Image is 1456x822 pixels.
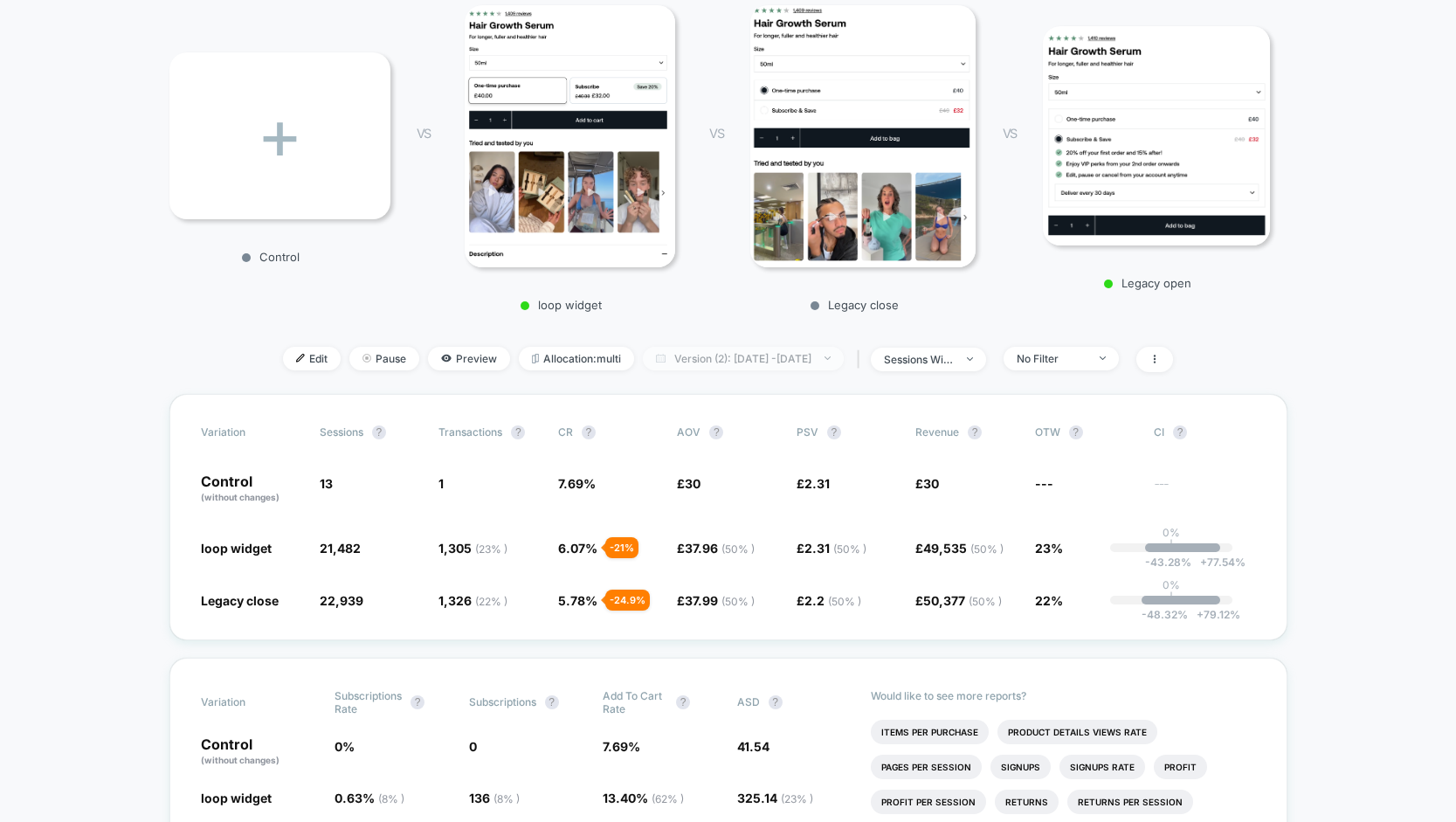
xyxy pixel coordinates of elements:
span: | [852,347,871,372]
span: £ [797,541,866,556]
span: £ [915,476,939,491]
span: 30 [685,476,700,491]
button: ? [582,425,596,439]
span: 0 [469,739,477,754]
span: 6.07 % [558,541,597,556]
img: Legacy open main [1043,26,1270,246]
span: 50,377 [923,593,1002,608]
span: 136 [469,791,520,805]
span: £ [915,541,1004,556]
span: Edit [283,347,341,370]
span: -48.32 % [1142,608,1188,621]
span: (without changes) [201,492,279,502]
div: No Filter [1017,352,1087,365]
button: ? [411,695,424,709]
li: Pages Per Session [871,755,982,779]
span: Add To Cart Rate [603,689,667,715]
li: Signups Rate [1059,755,1145,779]
p: | [1170,539,1173,552]
p: | [1170,591,1173,604]
span: OTW [1035,425,1131,439]
span: 1,305 [438,541,507,556]
span: ( 50 % ) [970,542,1004,556]
span: £ [677,541,755,556]
span: + [1200,556,1207,569]
span: 49,535 [923,541,1004,556]
span: 37.99 [685,593,755,608]
li: Items Per Purchase [871,720,989,744]
li: Profit [1154,755,1207,779]
p: Would like to see more reports? [871,689,1256,702]
p: Legacy open [1034,276,1261,290]
span: Subscriptions Rate [335,689,402,715]
span: ( 62 % ) [652,792,684,805]
img: end [1100,356,1106,360]
p: Control [201,737,318,767]
li: Product Details Views Rate [997,720,1157,744]
span: £ [797,476,830,491]
button: ? [827,425,841,439]
div: - 24.9 % [605,590,650,611]
span: 13.40 % [603,791,684,805]
button: ? [676,695,690,709]
span: 21,482 [320,541,361,556]
span: Legacy close [201,593,279,608]
span: -43.28 % [1145,556,1191,569]
span: ( 8 % ) [493,792,520,805]
span: £ [797,593,861,608]
li: Returns Per Session [1067,790,1193,814]
span: 325.14 [737,791,813,805]
span: 22,939 [320,593,363,608]
span: 7.69 % [603,739,640,754]
span: 41.54 [737,739,769,754]
img: calendar [656,354,666,363]
span: ( 23 % ) [475,542,507,556]
span: Transactions [438,425,502,439]
span: Allocation: multi [519,347,634,370]
img: edit [296,354,305,363]
span: VS [709,126,723,141]
span: Version (2): [DATE] - [DATE] [643,347,844,370]
span: £ [915,593,1002,608]
span: 5.78 % [558,593,597,608]
span: 0.63 % [335,791,404,805]
img: loop widget main [465,5,675,267]
button: ? [1173,425,1187,439]
span: ( 50 % ) [721,542,755,556]
span: loop widget [201,541,272,556]
img: rebalance [532,354,539,363]
span: 2.31 [804,541,866,556]
img: end [967,357,973,361]
span: 37.96 [685,541,755,556]
span: 22% [1035,593,1063,608]
span: 30 [923,476,939,491]
span: 77.54 % [1191,556,1246,569]
img: end [825,356,831,360]
span: CR [558,425,573,439]
span: 79.12 % [1188,608,1240,621]
span: loop widget [201,791,272,805]
span: (without changes) [201,755,279,765]
span: --- [1035,476,1053,491]
span: £ [677,476,700,491]
span: VS [417,126,431,141]
span: £ [677,593,755,608]
span: ( 50 % ) [833,542,866,556]
span: 1 [438,476,444,491]
p: 0% [1163,526,1180,539]
span: CI [1154,425,1250,439]
span: ( 50 % ) [828,595,861,608]
span: 1,326 [438,593,507,608]
span: 0 % [335,739,355,754]
span: 23% [1035,541,1063,556]
span: ( 50 % ) [969,595,1002,608]
span: Sessions [320,425,363,439]
span: PSV [797,425,818,439]
li: Returns [995,790,1059,814]
button: ? [769,695,783,709]
p: Control [201,474,302,504]
button: ? [545,695,559,709]
span: ( 8 % ) [378,792,404,805]
div: sessions with impression [884,353,954,366]
span: Subscriptions [469,695,536,708]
